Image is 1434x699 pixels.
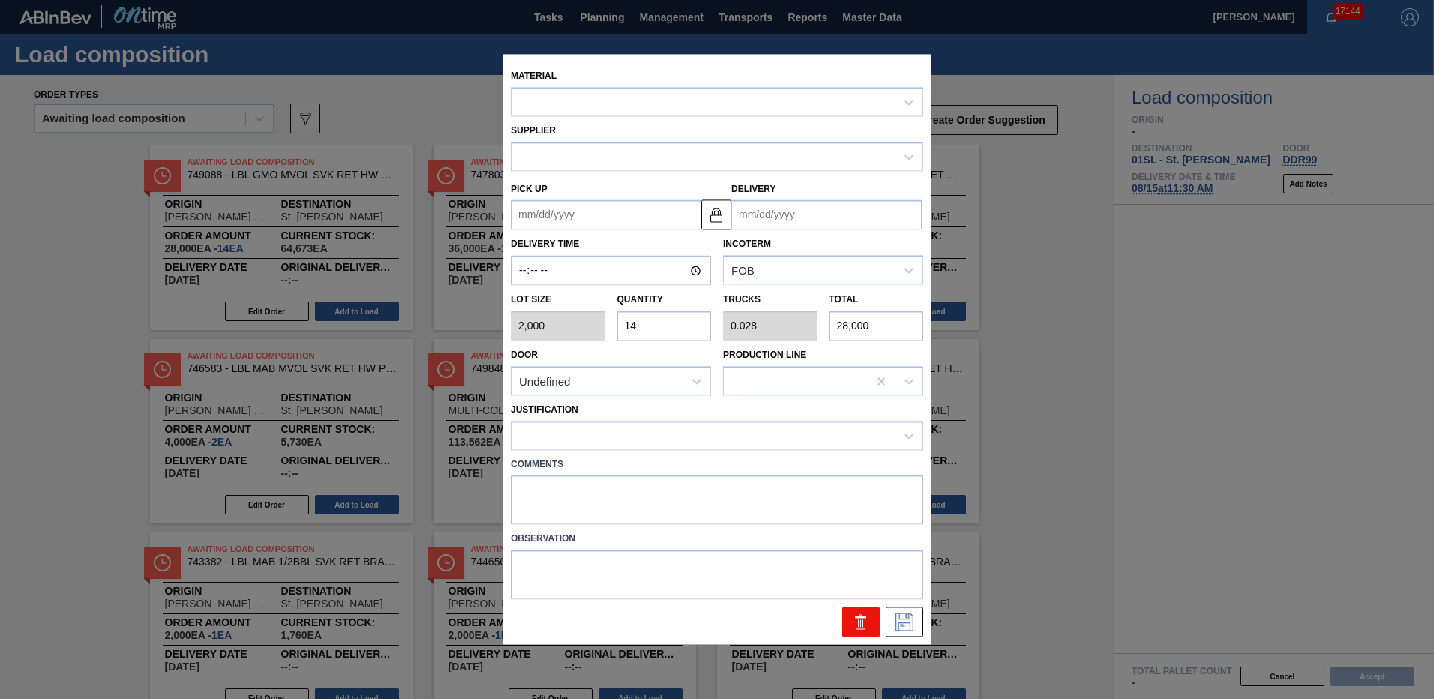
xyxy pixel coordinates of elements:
label: Supplier [511,125,556,136]
label: Lot size [511,289,605,311]
input: mm/dd/yyyy [511,200,701,230]
label: Total [829,295,859,305]
input: mm/dd/yyyy [731,200,922,230]
label: Observation [511,529,923,550]
label: Pick up [511,184,547,194]
label: Justification [511,404,578,415]
label: Delivery Time [511,234,711,256]
label: Delivery [731,184,776,194]
div: Delete Suggestion [842,607,880,637]
div: FOB [731,264,754,277]
img: locked [707,205,725,223]
label: Production Line [723,349,806,360]
div: Undefined [519,375,570,388]
label: Comments [511,454,923,475]
button: locked [701,199,731,229]
label: Incoterm [723,239,771,250]
label: Door [511,349,538,360]
div: Save Suggestion [886,607,923,637]
label: Trucks [723,295,760,305]
label: Material [511,70,556,81]
label: Quantity [617,295,663,305]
